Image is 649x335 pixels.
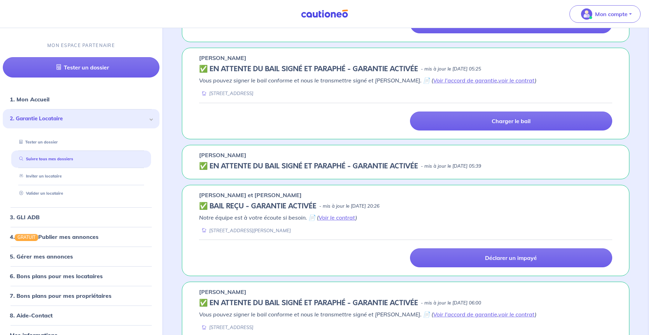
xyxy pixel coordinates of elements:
em: Vous pouvez signer le bail conforme et nous le transmettre signé et [PERSON_NAME]. 📄 ( , ) [199,77,537,84]
div: state: CONTRACT-SIGNED, Context: FINISHED,IS-GL-CAUTION [199,299,612,307]
a: 3. GLI ADB [10,213,40,220]
div: state: CONTRACT-SIGNED, Context: NOT-LESSOR,IS-GL-CAUTION [199,162,612,170]
div: 3. GLI ADB [3,210,159,224]
a: Tester un dossier [3,57,159,78]
div: state: CONTRACT-SIGNED, Context: FINISHED,IS-GL-CAUTION [199,65,612,73]
div: 7. Bons plans pour mes propriétaires [3,289,159,303]
a: voir le contrat [498,311,535,318]
a: voir le contrat [498,77,535,84]
div: Suivre tous mes dossiers [11,153,151,165]
a: 7. Bons plans pour mes propriétaires [10,292,111,299]
a: Voir l'accord de garantie [433,77,497,84]
h5: ✅️️️ EN ATTENTE DU BAIL SIGNÉ ET PARAPHÉ - GARANTIE ACTIVÉE [199,65,418,73]
div: 5. Gérer mes annonces [3,249,159,263]
div: Tester un dossier [11,136,151,148]
div: 2. Garantie Locataire [3,109,159,128]
div: [STREET_ADDRESS][PERSON_NAME] [199,227,291,234]
a: Tester un dossier [16,139,58,144]
h5: ✅ BAIL REÇU - GARANTIE ACTIVÉE [199,202,316,210]
p: Mon compte [595,10,628,18]
p: [PERSON_NAME] [199,288,246,296]
a: 1. Mon Accueil [10,96,49,103]
a: Valider un locataire [16,191,63,196]
a: 5. Gérer mes annonces [10,253,73,260]
button: illu_account_valid_menu.svgMon compte [569,5,641,23]
h5: ✅️️️ EN ATTENTE DU BAIL SIGNÉ ET PARAPHÉ - GARANTIE ACTIVÉE [199,162,418,170]
p: Déclarer un impayé [485,254,537,261]
div: 4.GRATUITPublier mes annonces [3,229,159,243]
a: Suivre tous mes dossiers [16,156,73,161]
p: - mis à jour le [DATE] 05:39 [421,163,481,170]
span: 2. Garantie Locataire [10,115,147,123]
p: - mis à jour le [DATE] 05:25 [421,66,481,73]
a: Déclarer un impayé [410,248,613,267]
div: [STREET_ADDRESS] [199,90,253,97]
a: 4.GRATUITPublier mes annonces [10,233,98,240]
a: Charger le bail [410,112,613,130]
p: - mis à jour le [DATE] 20:26 [319,203,380,210]
div: 8. Aide-Contact [3,308,159,322]
div: Valider un locataire [11,188,151,199]
a: 6. Bons plans pour mes locataires [10,273,103,280]
p: [PERSON_NAME] et [PERSON_NAME] [199,191,302,199]
a: Voir l'accord de garantie [433,311,497,318]
p: MON ESPACE PARTENAIRE [47,42,115,49]
a: Inviter un locataire [16,174,62,179]
p: - mis à jour le [DATE] 06:00 [421,300,481,307]
p: Charger le bail [492,118,531,125]
h5: ✅️️️ EN ATTENTE DU BAIL SIGNÉ ET PARAPHÉ - GARANTIE ACTIVÉE [199,299,418,307]
div: [STREET_ADDRESS] [199,324,253,331]
div: state: CONTRACT-VALIDATED, Context: IN-MANAGEMENT,IN-MANAGEMENT [199,202,612,210]
em: Notre équipe est à votre écoute si besoin. 📄 ( ) [199,214,357,221]
div: 6. Bons plans pour mes locataires [3,269,159,283]
img: Cautioneo [298,9,351,18]
p: [PERSON_NAME] [199,151,246,159]
div: Inviter un locataire [11,170,151,182]
div: 1. Mon Accueil [3,92,159,106]
p: [PERSON_NAME] [199,54,246,62]
img: illu_account_valid_menu.svg [581,8,592,20]
em: Vous pouvez signer le bail conforme et nous le transmettre signé et [PERSON_NAME]. 📄 ( , ) [199,311,537,318]
a: Voir le contrat [319,214,355,221]
a: 8. Aide-Contact [10,312,53,319]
